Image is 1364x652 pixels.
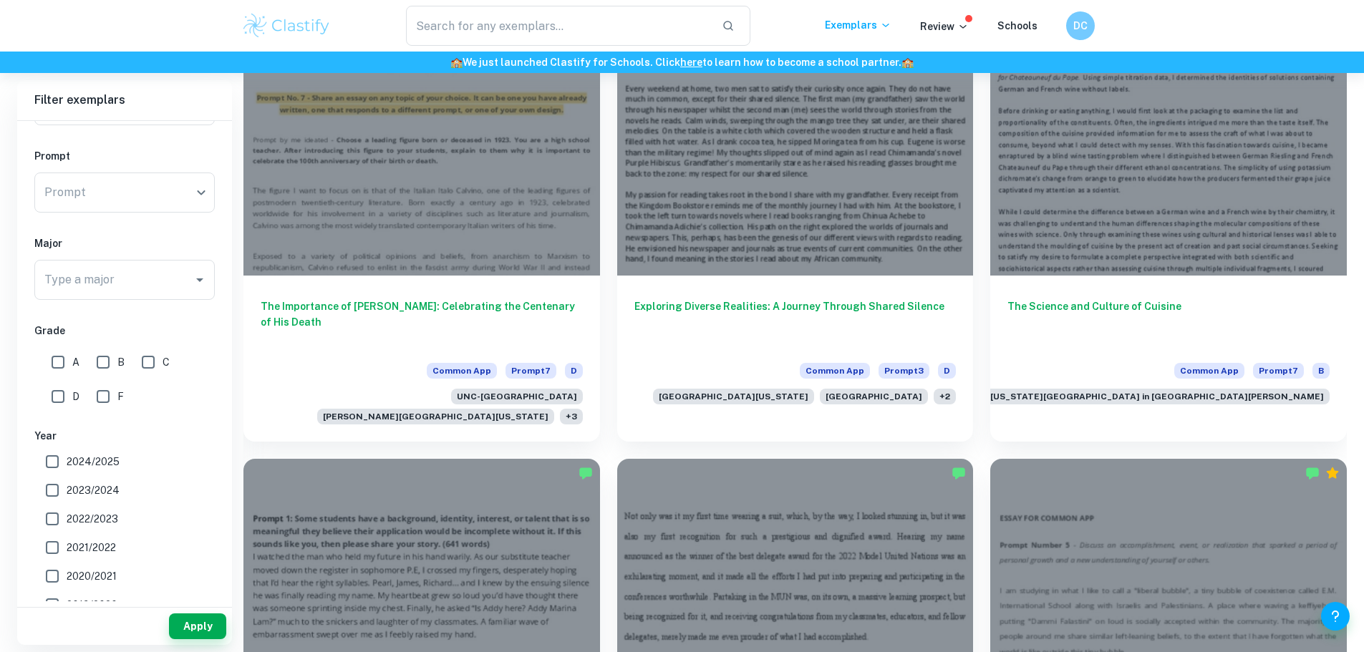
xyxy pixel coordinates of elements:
[427,363,497,379] span: Common App
[1174,363,1244,379] span: Common App
[34,428,215,444] h6: Year
[1325,466,1340,480] div: Premium
[67,482,120,498] span: 2023/2024
[169,613,226,639] button: Apply
[653,389,814,404] span: [GEOGRAPHIC_DATA][US_STATE]
[1253,363,1304,379] span: Prompt 7
[879,363,929,379] span: Prompt 3
[1312,363,1330,379] span: B
[565,363,583,379] span: D
[72,389,79,404] span: D
[820,389,928,404] span: [GEOGRAPHIC_DATA]
[934,389,956,404] span: + 2
[938,363,956,379] span: D
[34,235,215,251] h6: Major
[920,19,969,34] p: Review
[3,54,1361,70] h6: We just launched Clastify for Schools. Click to learn how to become a school partner.
[67,511,118,527] span: 2022/2023
[163,354,170,370] span: C
[952,466,966,480] img: Marked
[317,409,554,424] span: [PERSON_NAME][GEOGRAPHIC_DATA][US_STATE]
[34,148,215,164] h6: Prompt
[72,354,79,370] span: A
[1321,602,1350,631] button: Help and Feedback
[67,597,117,613] span: 2019/2020
[67,568,117,584] span: 2020/2021
[190,270,210,290] button: Open
[617,9,974,442] a: Exploring Diverse Realities: A Journey Through Shared SilenceCommon AppPrompt3D[GEOGRAPHIC_DATA][...
[117,389,124,404] span: F
[990,9,1347,442] a: The Science and Culture of CuisineCommon AppPrompt7B[US_STATE][GEOGRAPHIC_DATA] in [GEOGRAPHIC_DA...
[17,80,232,120] h6: Filter exemplars
[985,389,1330,404] span: [US_STATE][GEOGRAPHIC_DATA] in [GEOGRAPHIC_DATA][PERSON_NAME]
[450,57,463,68] span: 🏫
[825,17,891,33] p: Exemplars
[406,6,711,46] input: Search for any exemplars...
[997,20,1037,31] a: Schools
[67,454,120,469] span: 2024/2025
[901,57,914,68] span: 🏫
[560,409,583,424] span: + 3
[117,354,125,370] span: B
[243,9,600,442] a: The Importance of [PERSON_NAME]: Celebrating the Centenary of His DeathCommon AppPrompt7DUNC-[GEO...
[1007,298,1330,346] h6: The Science and Culture of Cuisine
[680,57,702,68] a: here
[67,540,116,555] span: 2021/2022
[1305,466,1320,480] img: Marked
[506,363,556,379] span: Prompt 7
[634,298,957,346] h6: Exploring Diverse Realities: A Journey Through Shared Silence
[800,363,870,379] span: Common App
[34,323,215,339] h6: Grade
[579,466,593,480] img: Marked
[1066,11,1095,40] button: DC
[1072,18,1088,34] h6: DC
[261,298,583,346] h6: The Importance of [PERSON_NAME]: Celebrating the Centenary of His Death
[241,11,332,40] img: Clastify logo
[451,389,583,404] span: UNC-[GEOGRAPHIC_DATA]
